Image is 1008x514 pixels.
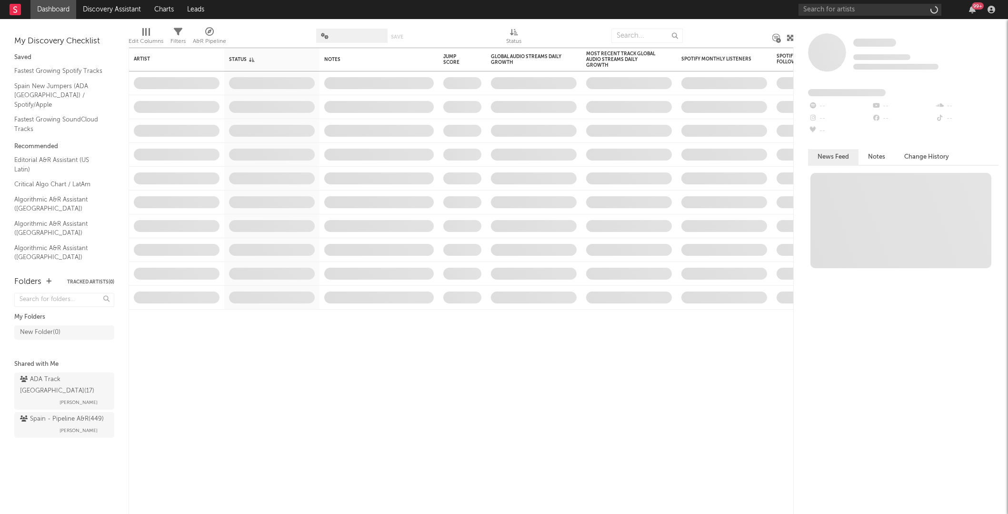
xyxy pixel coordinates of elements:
span: Tracking Since: [DATE] [853,54,910,60]
a: ADA Track [GEOGRAPHIC_DATA](17)[PERSON_NAME] [14,373,114,410]
div: Most Recent Track Global Audio Streams Daily Growth [586,51,658,68]
div: Artist [134,56,205,62]
div: Jump Score [443,54,467,65]
span: [PERSON_NAME] [60,397,98,408]
a: Spain New Jumpers (ADA [GEOGRAPHIC_DATA]) / Spotify/Apple [14,81,105,110]
input: Search... [611,29,683,43]
div: -- [935,100,998,112]
div: Saved [14,52,114,63]
div: Notes [324,57,419,62]
input: Search for folders... [14,293,114,307]
a: Algorithmic A&R Assistant ([GEOGRAPHIC_DATA]) [14,194,105,214]
button: Save [391,34,403,40]
div: Status [229,57,291,62]
div: -- [871,100,935,112]
button: Tracked Artists(0) [67,280,114,284]
div: My Discovery Checklist [14,36,114,47]
button: Change History [895,149,958,165]
div: Status [506,36,521,47]
span: [PERSON_NAME] [60,425,98,436]
div: Global Audio Streams Daily Growth [491,54,562,65]
div: -- [871,112,935,125]
button: News Feed [808,149,858,165]
button: Notes [858,149,895,165]
div: -- [808,125,871,137]
div: Edit Columns [129,24,163,51]
a: Algorithmic A&R Assistant ([GEOGRAPHIC_DATA]) [14,243,105,262]
a: Critical Algo Chart / LatAm [14,179,105,190]
div: Filters [170,36,186,47]
div: Spotify Monthly Listeners [681,56,753,62]
div: 99 + [972,2,984,10]
a: Spain - Pipeline A&R(449)[PERSON_NAME] [14,412,114,438]
div: A&R Pipeline [193,36,226,47]
a: Some Artist [853,38,896,48]
div: -- [808,100,871,112]
a: Fastest Growing SoundCloud Tracks [14,114,105,134]
div: -- [935,112,998,125]
div: Folders [14,276,41,288]
div: Edit Columns [129,36,163,47]
div: My Folders [14,312,114,323]
div: Recommended [14,141,114,152]
div: Shared with Me [14,359,114,370]
div: Spain - Pipeline A&R ( 449 ) [20,413,104,425]
div: New Folder ( 0 ) [20,327,60,338]
div: Spotify Followers [777,53,810,65]
span: Fans Added by Platform [808,89,886,96]
a: Editorial A&R Assistant (US Latin) [14,155,105,174]
a: Fastest Growing Spotify Tracks [14,66,105,76]
span: 0 fans last week [853,64,938,70]
a: Algorithmic A&R Assistant ([GEOGRAPHIC_DATA]) [14,219,105,238]
a: New Folder(0) [14,325,114,340]
div: ADA Track [GEOGRAPHIC_DATA] ( 17 ) [20,374,106,397]
span: Some Artist [853,39,896,47]
div: -- [808,112,871,125]
button: 99+ [969,6,976,13]
div: Filters [170,24,186,51]
div: Status [506,24,521,51]
div: A&R Pipeline [193,24,226,51]
input: Search for artists [798,4,941,16]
